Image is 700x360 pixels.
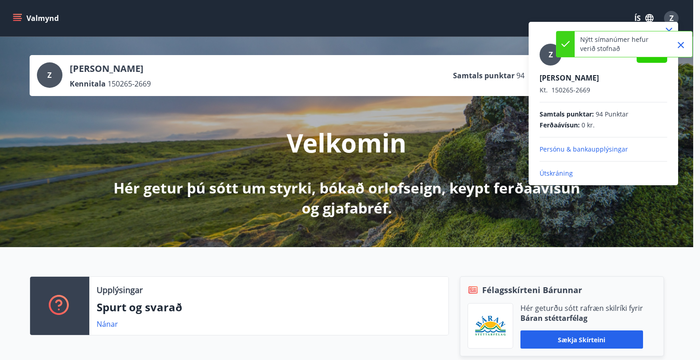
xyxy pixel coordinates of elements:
[596,110,628,119] span: 94 Punktar
[540,73,667,83] p: [PERSON_NAME]
[540,169,667,178] p: Útskráning
[540,121,580,130] span: Ferðaávísun :
[540,145,667,154] p: Persónu & bankaupplýsingar
[582,121,595,130] span: 0 kr.
[540,110,594,119] span: Samtals punktar :
[549,50,553,60] span: Z
[673,37,689,53] button: Close
[540,86,667,95] p: 150265-2669
[540,86,548,94] span: Kt.
[580,35,660,53] p: Nýtt símanúmer hefur verið stofnað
